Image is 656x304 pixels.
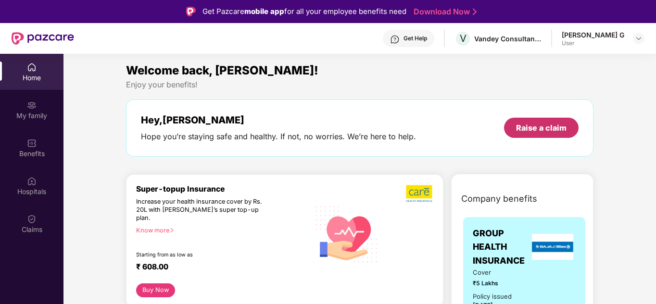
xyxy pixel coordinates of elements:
[141,114,416,126] div: Hey, [PERSON_NAME]
[27,62,37,72] img: svg+xml;base64,PHN2ZyBpZD0iSG9tZSIgeG1sbnM9Imh0dHA6Ly93d3cudzMub3JnLzIwMDAvc3ZnIiB3aWR0aD0iMjAiIG...
[12,32,74,45] img: New Pazcare Logo
[27,138,37,148] img: svg+xml;base64,PHN2ZyBpZD0iQmVuZWZpdHMiIHhtbG5zPSJodHRwOi8vd3d3LnczLm9yZy8yMDAwL3N2ZyIgd2lkdGg9Ij...
[473,279,518,288] span: ₹5 Lakhs
[136,227,304,233] div: Know more
[310,196,384,271] img: svg+xml;base64,PHN2ZyB4bWxucz0iaHR0cDovL3d3dy53My5vcmcvMjAwMC9zdmciIHhtbG5zOnhsaW5rPSJodHRwOi8vd3...
[473,268,518,278] span: Cover
[562,30,624,39] div: [PERSON_NAME] G
[27,214,37,224] img: svg+xml;base64,PHN2ZyBpZD0iQ2xhaW0iIHhtbG5zPSJodHRwOi8vd3d3LnczLm9yZy8yMDAwL3N2ZyIgd2lkdGg9IjIwIi...
[136,252,269,258] div: Starting from as low as
[136,198,268,222] div: Increase your health insurance cover by Rs. 20L with [PERSON_NAME]’s super top-up plan.
[532,234,573,260] img: insurerLogo
[461,192,537,206] span: Company benefits
[136,262,300,274] div: ₹ 608.00
[460,33,467,44] span: V
[390,35,400,44] img: svg+xml;base64,PHN2ZyBpZD0iSGVscC0zMngzMiIgeG1sbnM9Imh0dHA6Ly93d3cudzMub3JnLzIwMDAvc3ZnIiB3aWR0aD...
[406,184,433,203] img: b5dec4f62d2307b9de63beb79f102df3.png
[141,132,416,142] div: Hope you’re staying safe and healthy. If not, no worries. We’re here to help.
[186,7,196,16] img: Logo
[27,176,37,186] img: svg+xml;base64,PHN2ZyBpZD0iSG9zcGl0YWxzIiB4bWxucz0iaHR0cDovL3d3dy53My5vcmcvMjAwMC9zdmciIHdpZHRoPS...
[169,228,175,233] span: right
[635,35,643,42] img: svg+xml;base64,PHN2ZyBpZD0iRHJvcGRvd24tMzJ4MzIiIHhtbG5zPSJodHRwOi8vd3d3LnczLm9yZy8yMDAwL3N2ZyIgd2...
[473,227,530,268] span: GROUP HEALTH INSURANCE
[244,7,284,16] strong: mobile app
[474,34,542,43] div: Vandey Consultancy Services Private limited
[473,7,477,17] img: Stroke
[473,292,512,302] div: Policy issued
[126,80,593,90] div: Enjoy your benefits!
[27,100,37,110] img: svg+xml;base64,PHN2ZyB3aWR0aD0iMjAiIGhlaWdodD0iMjAiIHZpZXdCb3g9IjAgMCAyMCAyMCIgZmlsbD0ibm9uZSIgeG...
[404,35,427,42] div: Get Help
[126,63,318,77] span: Welcome back, [PERSON_NAME]!
[516,122,567,133] div: Raise a claim
[136,283,175,297] button: Buy Now
[414,7,474,17] a: Download Now
[562,39,624,47] div: User
[136,184,310,194] div: Super-topup Insurance
[202,6,406,17] div: Get Pazcare for all your employee benefits need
